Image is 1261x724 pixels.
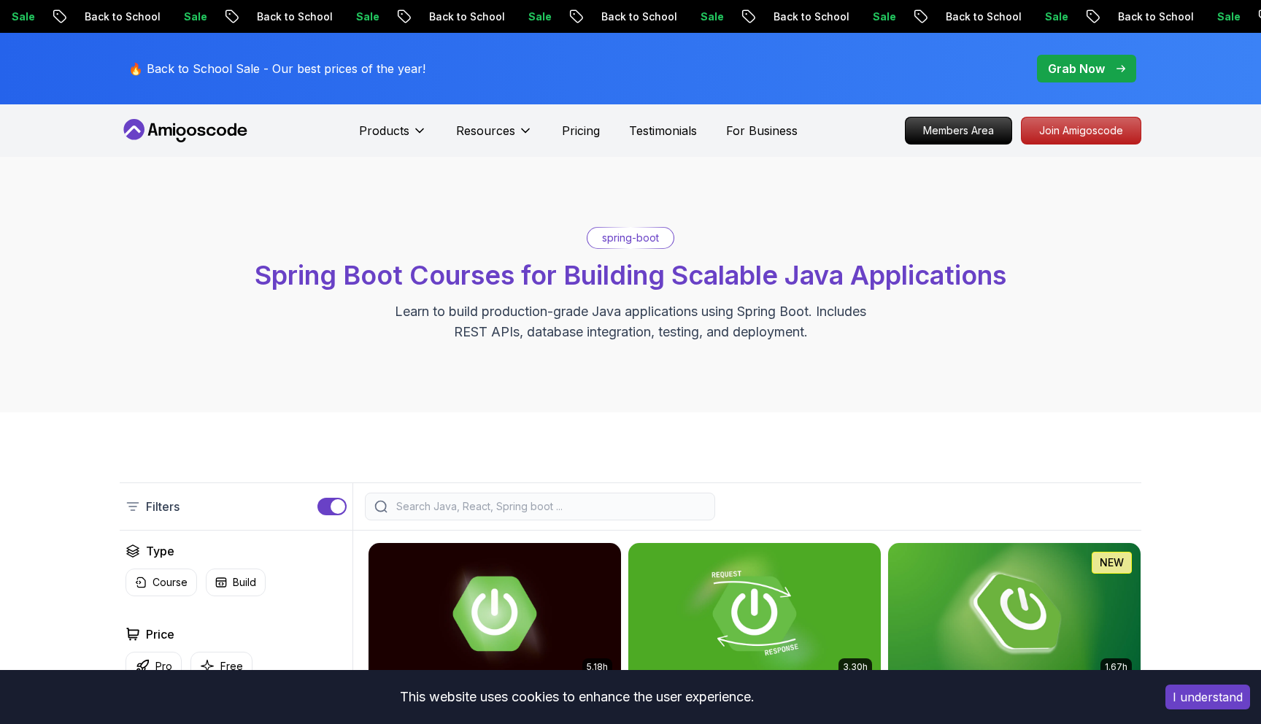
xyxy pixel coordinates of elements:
[369,543,621,685] img: Advanced Spring Boot card
[905,117,1012,145] a: Members Area
[587,661,608,673] p: 5.18h
[155,659,172,674] p: Pro
[761,9,860,24] p: Back to School
[456,122,515,139] p: Resources
[72,9,171,24] p: Back to School
[171,9,218,24] p: Sale
[220,659,243,674] p: Free
[1048,60,1105,77] p: Grab Now
[128,60,425,77] p: 🔥 Back to School Sale - Our best prices of the year!
[153,575,188,590] p: Course
[126,569,197,596] button: Course
[233,575,256,590] p: Build
[417,9,516,24] p: Back to School
[629,122,697,139] a: Testimonials
[244,9,344,24] p: Back to School
[1165,685,1250,709] button: Accept cookies
[359,122,409,139] p: Products
[933,9,1033,24] p: Back to School
[1205,9,1252,24] p: Sale
[1105,661,1127,673] p: 1.67h
[888,543,1141,685] img: Spring Boot for Beginners card
[602,231,659,245] p: spring-boot
[726,122,798,139] a: For Business
[456,122,533,151] button: Resources
[190,652,252,680] button: Free
[1022,118,1141,144] p: Join Amigoscode
[146,498,180,515] p: Filters
[206,569,266,596] button: Build
[393,499,706,514] input: Search Java, React, Spring boot ...
[562,122,600,139] a: Pricing
[126,652,182,680] button: Pro
[11,681,1144,713] div: This website uses cookies to enhance the user experience.
[843,661,868,673] p: 3.30h
[255,259,1006,291] span: Spring Boot Courses for Building Scalable Java Applications
[146,542,174,560] h2: Type
[516,9,563,24] p: Sale
[589,9,688,24] p: Back to School
[146,625,174,643] h2: Price
[344,9,390,24] p: Sale
[688,9,735,24] p: Sale
[1100,555,1124,570] p: NEW
[1033,9,1079,24] p: Sale
[359,122,427,151] button: Products
[906,118,1011,144] p: Members Area
[860,9,907,24] p: Sale
[385,301,876,342] p: Learn to build production-grade Java applications using Spring Boot. Includes REST APIs, database...
[1106,9,1205,24] p: Back to School
[1021,117,1141,145] a: Join Amigoscode
[628,543,881,685] img: Building APIs with Spring Boot card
